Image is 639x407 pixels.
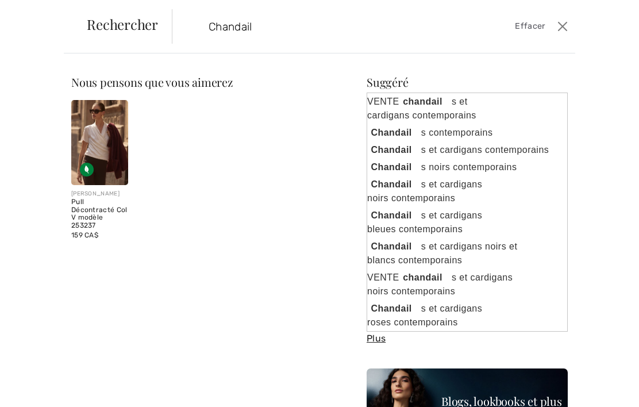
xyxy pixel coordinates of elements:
a: Chandails et cardigans noirs et blancs contemporains [367,238,567,269]
a: Chandails contemporains [367,124,567,141]
input: TAPER POUR RECHERCHER [200,9,465,44]
strong: Chandail [367,240,421,253]
strong: Chandail [367,143,421,156]
strong: Chandail [367,209,421,222]
strong: chandail [399,95,452,108]
a: Chandails et cardigans bleues contemporains [367,207,567,238]
a: Chandails noirs contemporains [367,159,567,176]
div: Pull Décontracté Col V modèle 253237 [71,198,128,230]
div: Suggéré [367,76,568,88]
span: Nous pensons que vous aimerez [71,74,233,90]
div: [PERSON_NAME] [71,190,128,198]
strong: Chandail [367,160,421,174]
strong: Chandail [367,178,421,191]
button: Ferme [555,17,571,36]
span: Effacer [515,20,545,33]
strong: chandail [399,271,452,284]
a: VENTEchandails et cardigans noirs contemporains [367,269,567,300]
a: VENTEchandails et cardigans contemporains [367,93,567,124]
strong: Chandail [367,126,421,139]
div: Plus [367,332,568,345]
span: Rechercher [87,17,158,31]
a: Chandails et cardigans contemporains [367,141,567,159]
span: 159 CA$ [71,231,98,239]
a: Chandails et cardigans noirs contemporains [367,176,567,207]
strong: Chandail [367,302,421,315]
a: Chandails et cardigans roses contemporains [367,300,567,331]
img: Pull Décontracté Col V modèle 253237. Black [71,100,128,185]
img: Tissu écologique [80,163,94,176]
